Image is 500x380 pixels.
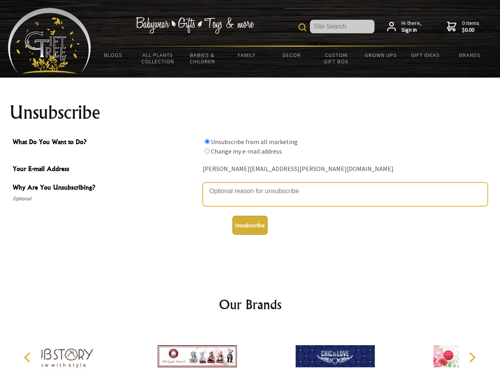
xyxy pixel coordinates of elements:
button: Previous [20,349,37,366]
strong: Sign in [401,27,422,34]
span: 0 items [462,19,479,34]
span: Optional [13,194,199,203]
a: Gift Ideas [403,47,448,63]
button: Unsubscribe [232,216,268,235]
span: What Do You Want to Do? [13,137,199,148]
a: Family [225,47,270,63]
input: What Do You Want to Do? [205,148,210,154]
strong: $0.00 [462,27,479,34]
a: 0 items$0.00 [447,20,479,34]
input: What Do You Want to Do? [205,139,210,144]
button: Next [463,349,481,366]
a: Hi there,Sign in [387,20,422,34]
label: Change my e-mail address [211,147,282,155]
div: [PERSON_NAME][EMAIL_ADDRESS][PERSON_NAME][DOMAIN_NAME] [203,163,488,175]
input: Site Search [310,20,375,33]
a: Brands [448,47,492,63]
span: Why Are You Unsubscribing? [13,182,199,194]
label: Unsubscribe from all marketing [211,138,298,146]
textarea: Why Are You Unsubscribing? [203,182,488,206]
a: BLOGS [91,47,136,63]
img: product search [298,23,306,31]
h2: Our Brands [16,295,485,314]
span: Hi there, [401,20,422,34]
a: Grown Ups [358,47,403,63]
a: All Plants Collection [136,47,181,70]
img: Babywear - Gifts - Toys & more [135,17,254,34]
img: Babyware - Gifts - Toys and more... [8,8,91,74]
a: Babies & Children [180,47,225,70]
a: Custom Gift Box [314,47,359,70]
span: Your E-mail Address [13,164,199,175]
a: Decor [269,47,314,63]
h1: Unsubscribe [10,103,491,122]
